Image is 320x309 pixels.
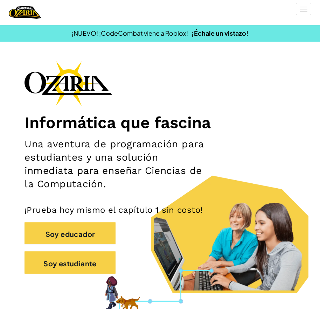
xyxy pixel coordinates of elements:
font: Soy estudiante [43,259,97,267]
button: Soy educador [25,222,116,245]
button: Soy estudiante [25,251,116,274]
font: ¡NUEVO! ¡CodeCombat viene a Roblox! [72,29,188,37]
font: ¡Prueba hoy mismo el capítulo 1 sin costo! [25,205,203,215]
img: Logotipo de la marca Ozaria [25,61,112,106]
a: Logotipo de Ozaria de CodeCombat [9,5,41,20]
font: Soy educador [46,229,95,238]
font: Informática que fascina [25,113,211,132]
font: Una aventura de programación para estudiantes y una solución inmediata para enseñar Ciencias de l... [25,138,203,190]
a: ¡Échale un vistazo! [192,29,249,37]
img: Hogar [9,5,41,20]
